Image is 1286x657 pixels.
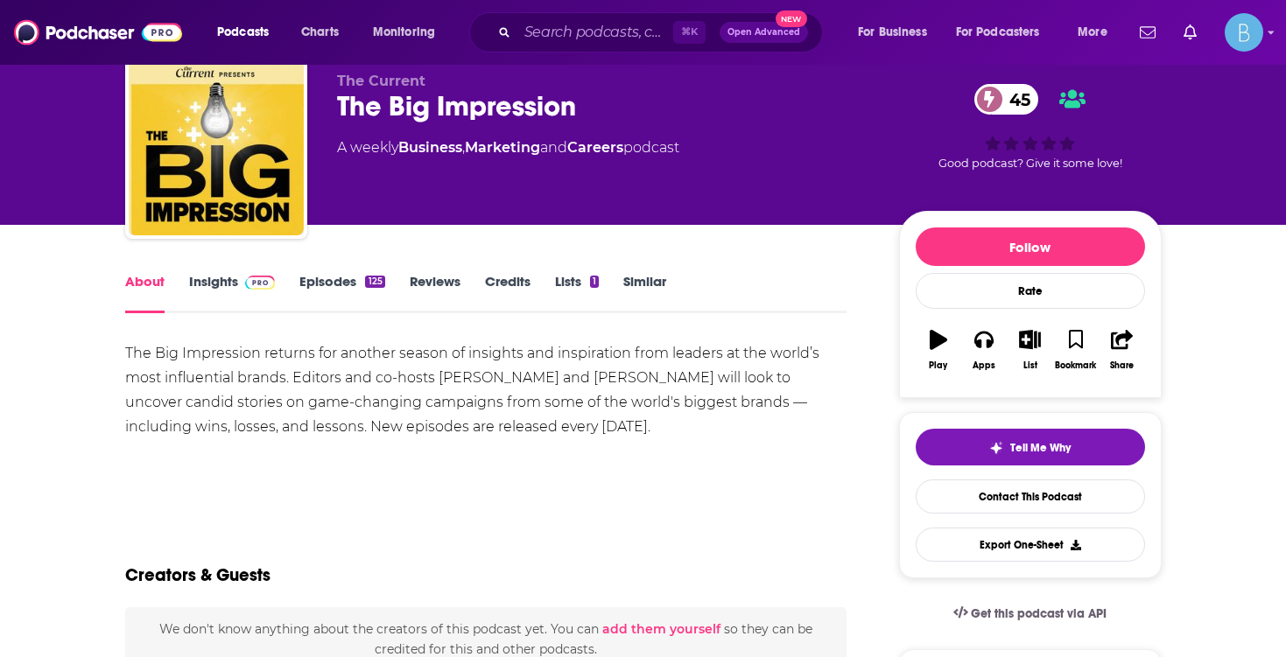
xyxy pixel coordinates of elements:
button: Follow [916,227,1145,266]
button: Share [1099,318,1144,381]
span: New [776,10,807,27]
input: Search podcasts, credits, & more... [517,18,673,46]
span: Logged in as BLASTmedia [1225,13,1263,52]
img: Podchaser Pro [245,276,276,290]
div: 45Good podcast? Give it some love! [899,73,1162,181]
img: tell me why sparkle [989,441,1003,455]
h2: Creators & Guests [125,564,271,586]
span: We don't know anything about the creators of this podcast yet . You can so they can be credited f... [159,621,812,656]
span: For Business [858,20,927,45]
button: open menu [205,18,292,46]
a: Business [398,139,462,156]
div: 1 [590,276,599,288]
div: Play [929,360,947,371]
button: Export One-Sheet [916,528,1145,562]
span: Get this podcast via API [971,606,1107,621]
a: Similar [623,273,666,313]
img: Podchaser - Follow, Share and Rate Podcasts [14,16,182,49]
span: and [540,139,567,156]
span: Good podcast? Give it some love! [938,157,1122,170]
img: User Profile [1225,13,1263,52]
div: A weekly podcast [337,137,679,158]
button: List [1007,318,1052,381]
span: Tell Me Why [1010,441,1071,455]
div: Bookmark [1055,360,1096,371]
div: The Big Impression returns for another season of insights and inspiration from leaders at the wor... [125,341,847,439]
span: Podcasts [217,20,269,45]
a: Credits [485,273,531,313]
button: open menu [1065,18,1129,46]
div: Apps [973,360,995,371]
a: Marketing [465,139,540,156]
a: Reviews [410,273,460,313]
button: tell me why sparkleTell Me Why [916,429,1145,465]
button: Apps [961,318,1007,381]
span: For Podcasters [956,20,1040,45]
button: Show profile menu [1225,13,1263,52]
button: Play [916,318,961,381]
a: Contact This Podcast [916,479,1145,514]
span: Monitoring [373,20,435,45]
span: 45 [992,84,1039,115]
span: , [462,139,465,156]
button: open menu [846,18,949,46]
img: The Big Impression [129,60,304,235]
a: Episodes125 [299,273,384,313]
span: ⌘ K [673,21,706,44]
a: Show notifications dropdown [1133,17,1163,47]
div: Share [1110,360,1134,371]
span: More [1078,20,1107,45]
a: InsightsPodchaser Pro [189,273,276,313]
button: add them yourself [602,622,720,636]
span: The Current [337,73,425,89]
a: Careers [567,139,623,156]
div: List [1023,360,1037,371]
button: Bookmark [1053,318,1099,381]
span: Open Advanced [727,28,800,37]
a: Lists1 [555,273,599,313]
a: Charts [290,18,349,46]
button: open menu [361,18,458,46]
button: Open AdvancedNew [720,22,808,43]
a: About [125,273,165,313]
button: open menu [945,18,1065,46]
a: 45 [974,84,1039,115]
div: Search podcasts, credits, & more... [486,12,840,52]
a: Show notifications dropdown [1177,17,1204,47]
div: Rate [916,273,1145,309]
span: Charts [301,20,339,45]
div: 125 [365,276,384,288]
a: Get this podcast via API [939,592,1121,635]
